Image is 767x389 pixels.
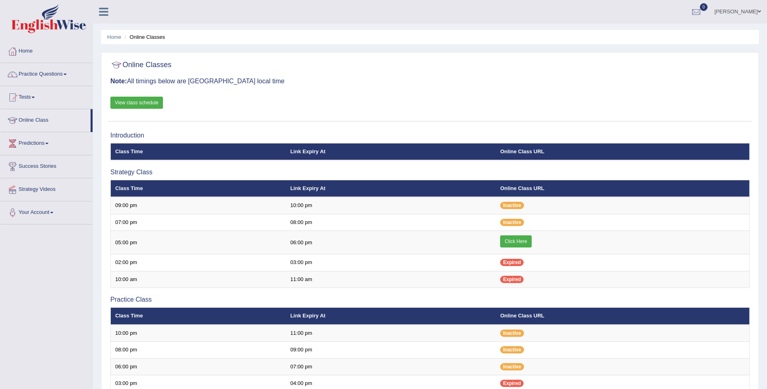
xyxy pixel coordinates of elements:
td: 06:00 pm [111,358,286,375]
td: 05:00 pm [111,231,286,254]
h3: Strategy Class [110,169,750,176]
td: 02:00 pm [111,254,286,271]
b: Note: [110,78,127,85]
th: Online Class URL [496,143,749,160]
td: 08:00 pm [111,342,286,359]
h3: Practice Class [110,296,750,303]
td: 09:00 pm [286,342,496,359]
th: Link Expiry At [286,180,496,197]
th: Link Expiry At [286,308,496,325]
span: Expired [500,259,524,266]
td: 06:00 pm [286,231,496,254]
a: Success Stories [0,155,93,175]
td: 10:00 pm [286,197,496,214]
span: 0 [700,3,708,11]
li: Online Classes [123,33,165,41]
a: Online Class [0,109,91,129]
td: 07:00 pm [111,214,286,231]
a: Tests [0,86,93,106]
a: Home [0,40,93,60]
td: 09:00 pm [111,197,286,214]
span: Inactive [500,346,524,353]
a: Click Here [500,235,531,247]
td: 10:00 pm [111,325,286,342]
a: Home [107,34,121,40]
th: Class Time [111,143,286,160]
td: 07:00 pm [286,358,496,375]
span: Inactive [500,330,524,337]
th: Class Time [111,180,286,197]
span: Inactive [500,219,524,226]
a: Strategy Videos [0,178,93,199]
h2: Online Classes [110,59,171,71]
span: Inactive [500,363,524,370]
h3: All timings below are [GEOGRAPHIC_DATA] local time [110,78,750,85]
span: Inactive [500,202,524,209]
th: Online Class URL [496,180,749,197]
a: View class schedule [110,97,163,109]
td: 03:00 pm [286,254,496,271]
td: 08:00 pm [286,214,496,231]
th: Link Expiry At [286,143,496,160]
th: Class Time [111,308,286,325]
td: 10:00 am [111,271,286,288]
a: Practice Questions [0,63,93,83]
span: Expired [500,276,524,283]
th: Online Class URL [496,308,749,325]
h3: Introduction [110,132,750,139]
a: Predictions [0,132,93,152]
span: Expired [500,380,524,387]
a: Your Account [0,201,93,222]
td: 11:00 am [286,271,496,288]
td: 11:00 pm [286,325,496,342]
